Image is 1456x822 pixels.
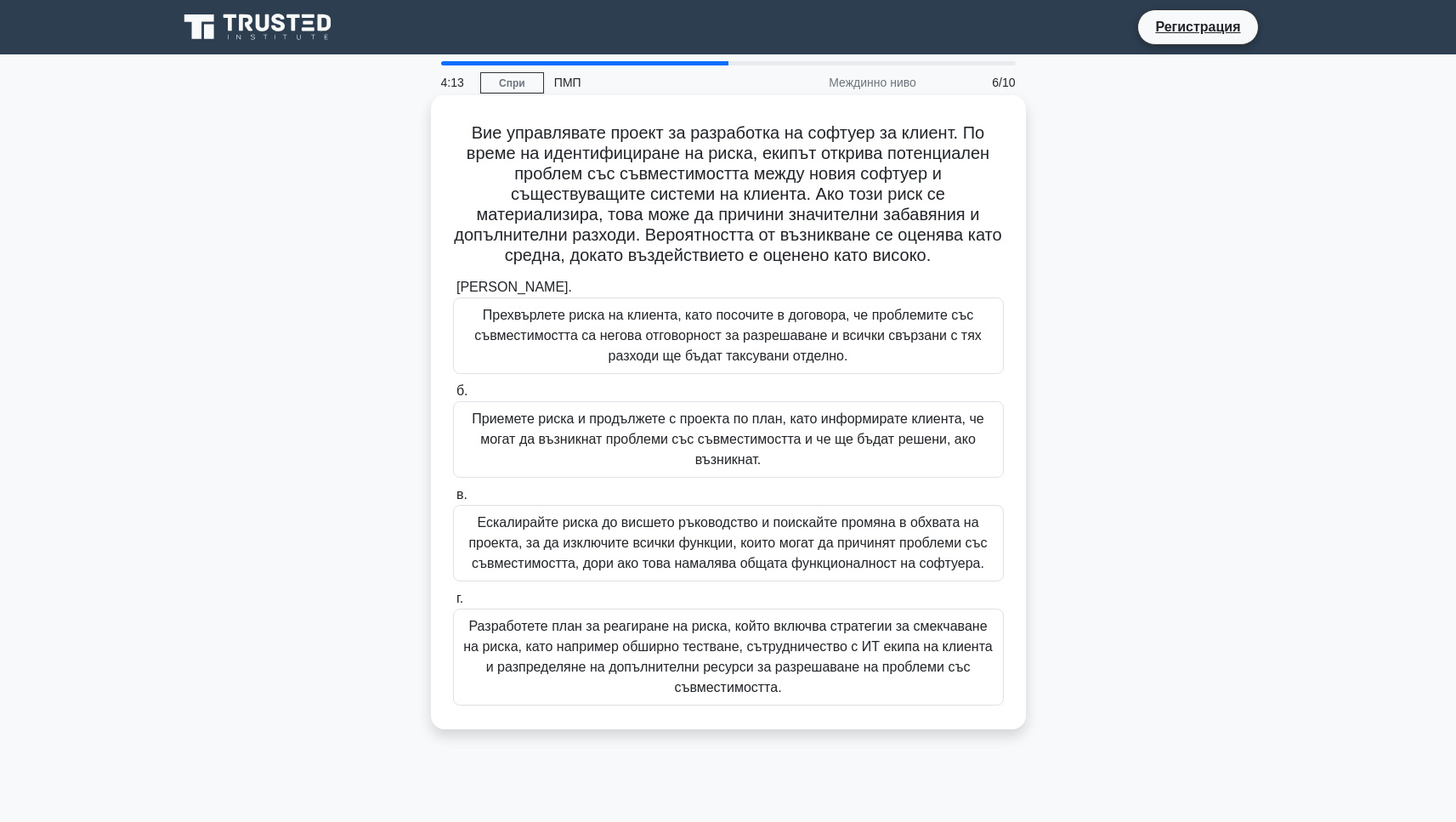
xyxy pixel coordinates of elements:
font: Приемете риска и продължете с проекта по план, като информирате клиента, че могат да възникнат пр... [472,411,983,467]
font: 4:13 [441,76,464,89]
font: Ескалирайте риска до висшето ръководство и поискайте промяна в обхвата на проекта, за да изключит... [468,515,987,570]
font: Междинно ниво [829,76,916,89]
font: в. [456,487,467,502]
font: Вие управлявате проект за разработка на софтуер за клиент. По време на идентифициране на риска, е... [454,123,1001,264]
font: Регистрация [1155,20,1240,34]
font: 6/10 [992,76,1015,89]
font: Спри [499,77,525,89]
font: ПМП [554,76,581,89]
a: Спри [480,72,544,94]
font: Прехвърлете риска на клиента, като посочите в договора, че проблемите със съвместимостта са негов... [474,308,982,363]
font: г. [456,591,463,605]
font: [PERSON_NAME]. [456,280,572,294]
font: Разработете план за реагиране на риска, който включва стратегии за смекчаване на риска, като напр... [463,619,992,694]
a: Регистрация [1145,16,1250,37]
font: б. [456,383,468,398]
